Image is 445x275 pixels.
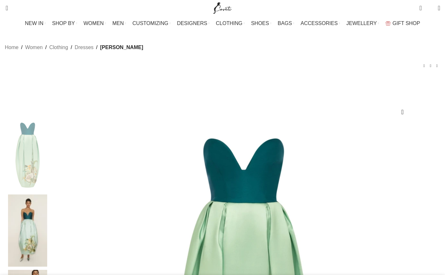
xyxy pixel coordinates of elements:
a: Home [5,43,19,52]
span: ACCESSORIES [301,20,338,26]
a: NEW IN [25,17,46,30]
img: Alemais [8,119,47,191]
a: MEN [112,17,126,30]
span: SHOP BY [52,20,75,26]
img: GiftBag [386,21,390,25]
a: JEWELLERY [346,17,379,30]
nav: Breadcrumb [5,43,143,52]
span: 0 [428,6,433,11]
a: ACCESSORIES [301,17,340,30]
a: WOMEN [83,17,106,30]
span: CUSTOMIZING [133,20,169,26]
span: NEW IN [25,20,44,26]
span: DESIGNERS [177,20,207,26]
a: Dresses [75,43,94,52]
div: My Wishlist [427,2,433,14]
span: GIFT SHOP [393,20,420,26]
span: CLOTHING [216,20,242,26]
div: Main navigation [2,17,443,30]
a: BAGS [278,17,294,30]
span: WOMEN [83,20,104,26]
a: Clothing [49,43,68,52]
span: SHOES [251,20,269,26]
a: DESIGNERS [177,17,209,30]
a: GIFT SHOP [386,17,420,30]
a: Search [2,2,8,14]
a: 0 [416,2,425,14]
a: CLOTHING [216,17,245,30]
span: [PERSON_NAME] [100,43,143,52]
a: Site logo [212,5,233,10]
a: CUSTOMIZING [133,17,171,30]
span: JEWELLERY [346,20,377,26]
span: BAGS [278,20,292,26]
span: 0 [420,3,425,8]
a: SHOES [251,17,271,30]
a: Next product [434,63,440,69]
a: SHOP BY [52,17,77,30]
img: Alemais [8,194,47,267]
span: MEN [112,20,124,26]
a: Women [25,43,43,52]
a: Previous product [421,63,427,69]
